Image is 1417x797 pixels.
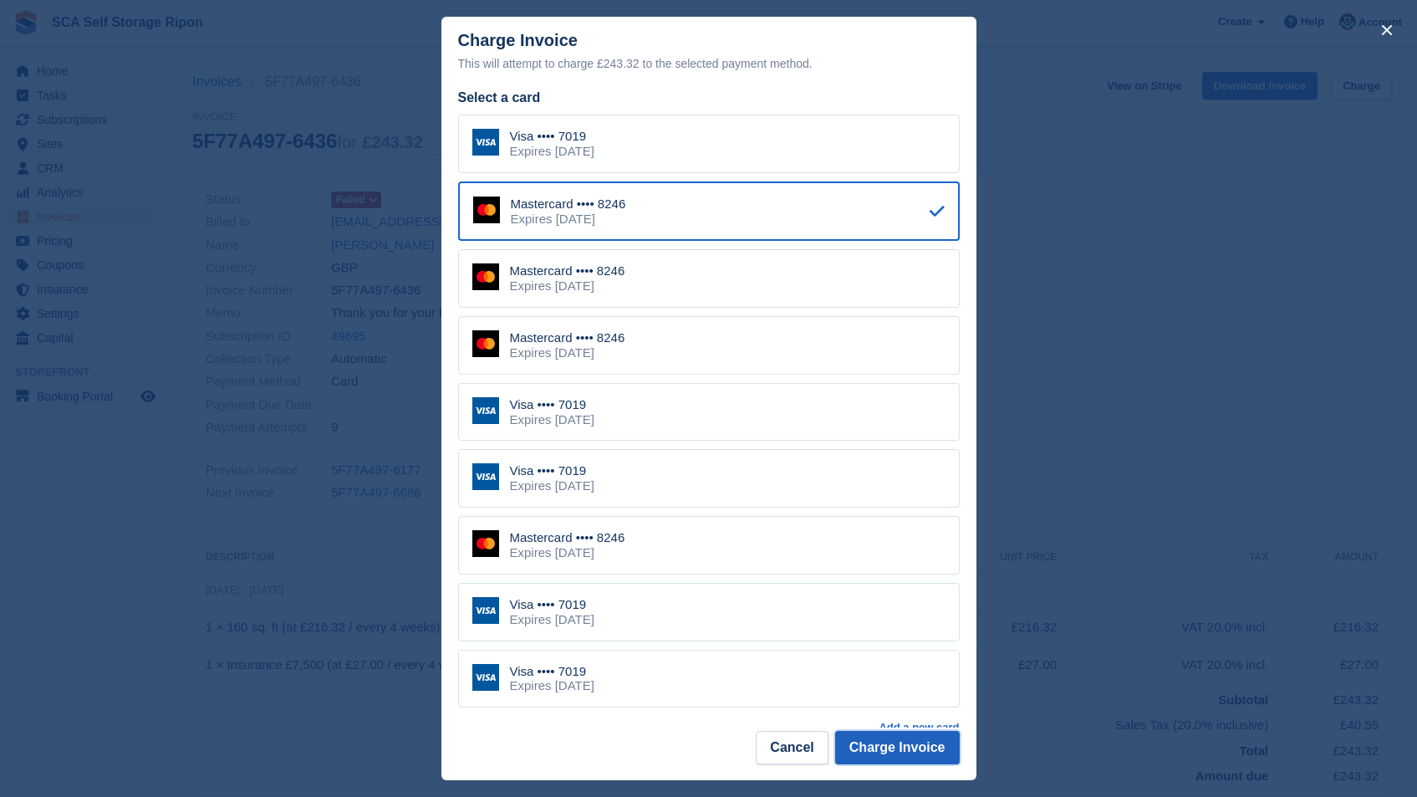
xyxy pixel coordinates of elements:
[511,197,626,212] div: Mastercard •••• 8246
[510,612,594,627] div: Expires [DATE]
[472,330,499,357] img: Mastercard Logo
[472,597,499,624] img: Visa Logo
[473,197,500,223] img: Mastercard Logo
[472,397,499,424] img: Visa Logo
[472,664,499,691] img: Visa Logo
[510,263,625,278] div: Mastercard •••• 8246
[879,721,959,734] a: Add a new card
[458,31,960,74] div: Charge Invoice
[510,278,625,294] div: Expires [DATE]
[510,129,594,144] div: Visa •••• 7019
[458,54,960,74] div: This will attempt to charge £243.32 to the selected payment method.
[510,330,625,345] div: Mastercard •••• 8246
[510,345,625,360] div: Expires [DATE]
[458,88,960,108] div: Select a card
[510,530,625,545] div: Mastercard •••• 8246
[510,397,594,412] div: Visa •••• 7019
[510,478,594,493] div: Expires [DATE]
[472,263,499,290] img: Mastercard Logo
[472,463,499,490] img: Visa Logo
[510,144,594,159] div: Expires [DATE]
[510,412,594,427] div: Expires [DATE]
[756,731,828,764] button: Cancel
[472,530,499,557] img: Mastercard Logo
[510,463,594,478] div: Visa •••• 7019
[1374,17,1400,43] button: close
[510,597,594,612] div: Visa •••• 7019
[510,678,594,693] div: Expires [DATE]
[510,664,594,679] div: Visa •••• 7019
[510,545,625,560] div: Expires [DATE]
[511,212,626,227] div: Expires [DATE]
[835,731,960,764] button: Charge Invoice
[472,129,499,156] img: Visa Logo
